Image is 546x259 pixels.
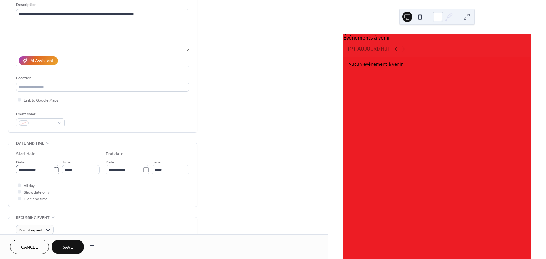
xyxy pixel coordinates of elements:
[16,111,64,117] div: Event color
[19,227,42,234] span: Do not repeat
[62,159,71,166] span: Time
[16,151,36,157] div: Start date
[21,244,38,251] span: Cancel
[16,140,44,147] span: Date and time
[24,189,50,196] span: Show date only
[16,159,25,166] span: Date
[349,61,525,67] div: Aucun événement à venir
[52,240,84,254] button: Save
[24,182,35,189] span: All day
[152,159,161,166] span: Time
[30,58,53,65] div: AI Assistant
[16,2,188,8] div: Description
[24,196,48,202] span: Hide end time
[16,75,188,82] div: Location
[16,214,50,221] span: Recurring event
[63,244,73,251] span: Save
[24,97,58,104] span: Link to Google Maps
[106,151,124,157] div: End date
[343,34,531,41] div: Événements à venir
[19,56,58,65] button: AI Assistant
[106,159,114,166] span: Date
[10,240,49,254] button: Cancel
